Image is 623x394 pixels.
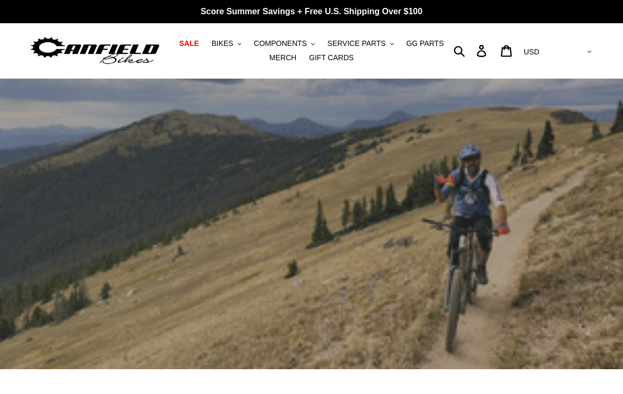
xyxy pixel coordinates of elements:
a: MERCH [264,51,301,65]
span: GIFT CARDS [309,53,354,62]
span: SALE [179,39,199,48]
a: GG PARTS [401,36,449,51]
span: COMPONENTS [254,39,307,48]
span: BIKES [212,39,233,48]
span: GG PARTS [406,39,443,48]
span: MERCH [269,53,296,62]
a: SALE [174,36,204,51]
span: SERVICE PARTS [327,39,385,48]
a: GIFT CARDS [304,51,359,65]
button: BIKES [206,36,247,51]
img: Canfield Bikes [29,34,161,68]
button: COMPONENTS [249,36,320,51]
button: SERVICE PARTS [322,36,399,51]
